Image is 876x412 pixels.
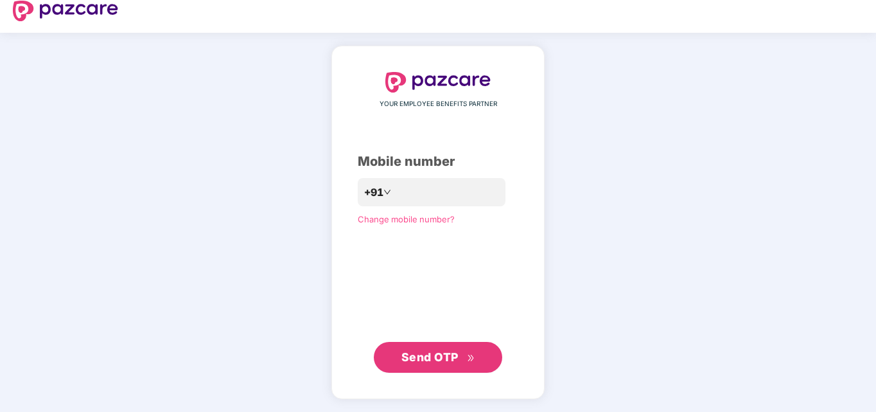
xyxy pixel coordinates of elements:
[467,354,475,363] span: double-right
[13,1,118,21] img: logo
[383,188,391,196] span: down
[364,184,383,201] span: +91
[374,342,502,373] button: Send OTPdouble-right
[358,214,455,224] a: Change mobile number?
[358,152,518,172] div: Mobile number
[401,350,459,364] span: Send OTP
[385,72,491,93] img: logo
[380,99,497,109] span: YOUR EMPLOYEE BENEFITS PARTNER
